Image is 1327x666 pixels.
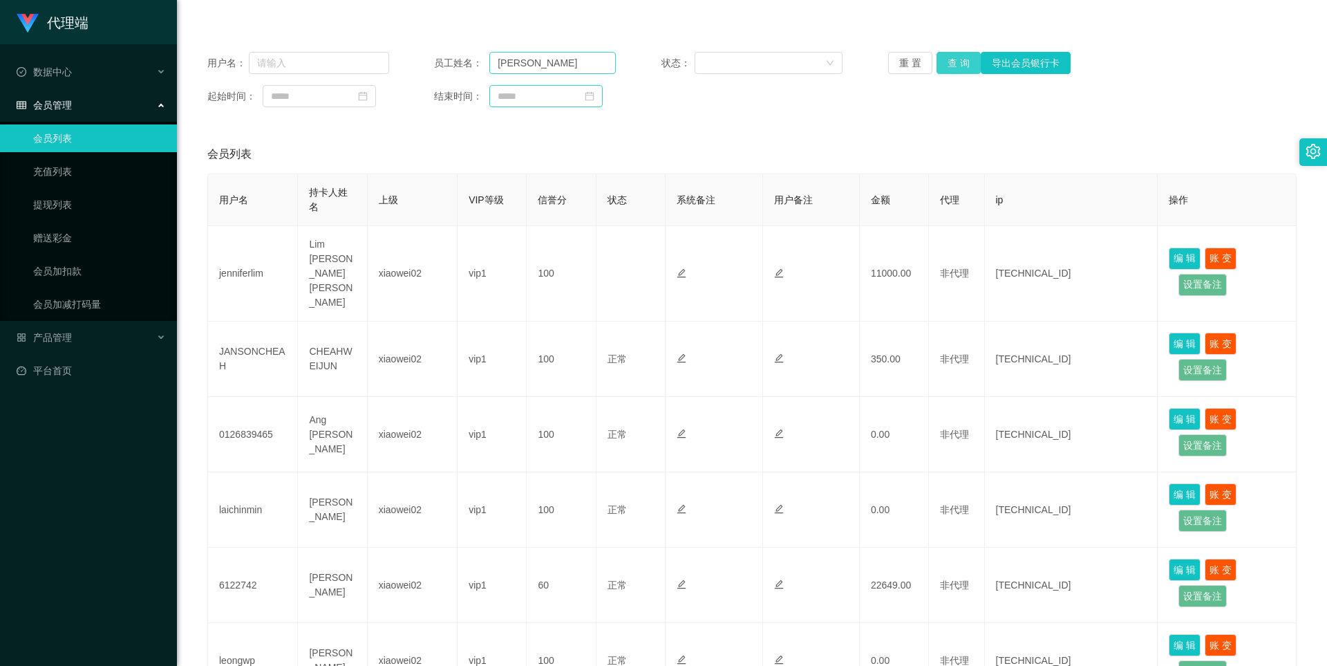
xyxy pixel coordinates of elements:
span: 代理 [940,194,959,205]
span: 非代理 [940,580,969,591]
td: [PERSON_NAME] [298,472,367,548]
button: 导出会员银行卡 [981,52,1071,74]
button: 编 辑 [1169,559,1201,581]
button: 编 辑 [1169,408,1201,430]
i: 图标: calendar [585,91,594,101]
i: 图标: edit [774,429,784,438]
td: [TECHNICAL_ID] [985,397,1158,472]
h1: 代理端 [47,1,88,45]
span: 状态： [661,56,695,71]
td: xiaowei02 [368,226,458,322]
td: 6122742 [208,548,298,623]
td: Ang [PERSON_NAME] [298,397,367,472]
a: 提现列表 [33,191,166,219]
i: 图标: edit [677,353,686,363]
button: 设置备注 [1178,585,1227,607]
span: 结束时间： [434,89,489,104]
td: xiaowei02 [368,548,458,623]
td: 100 [527,226,596,322]
i: 图标: edit [774,655,784,665]
span: VIP等级 [469,194,504,205]
a: 代理端 [17,17,88,28]
span: 员工姓名： [434,56,489,71]
span: 产品管理 [17,332,72,343]
span: 用户名： [207,56,249,71]
a: 会员加扣款 [33,257,166,285]
td: 0.00 [860,397,929,472]
span: 系统备注 [677,194,715,205]
td: JANSONCHEAH [208,322,298,397]
span: 会员列表 [207,146,252,163]
i: 图标: table [17,100,26,110]
td: [PERSON_NAME] [298,548,367,623]
button: 设置备注 [1178,359,1227,381]
td: xiaowei02 [368,397,458,472]
td: 100 [527,472,596,548]
button: 编 辑 [1169,634,1201,656]
td: 22649.00 [860,548,929,623]
button: 设置备注 [1178,274,1227,296]
span: 非代理 [940,353,969,364]
td: [TECHNICAL_ID] [985,548,1158,623]
td: 100 [527,322,596,397]
button: 账 变 [1205,483,1236,506]
span: 非代理 [940,429,969,440]
td: CHEAHWEIJUN [298,322,367,397]
td: [TECHNICAL_ID] [985,226,1158,322]
td: vip1 [458,472,527,548]
img: logo.9652507e.png [17,14,39,33]
span: 状态 [608,194,627,205]
td: vip1 [458,226,527,322]
td: xiaowei02 [368,472,458,548]
i: 图标: edit [677,429,686,438]
span: 正常 [608,580,627,591]
span: 信誉分 [538,194,567,205]
span: 数据中心 [17,66,72,77]
i: 图标: calendar [358,91,368,101]
span: 操作 [1169,194,1188,205]
span: 非代理 [940,655,969,666]
span: ip [996,194,1004,205]
i: 图标: edit [677,655,686,665]
td: laichinmin [208,472,298,548]
button: 查 询 [937,52,981,74]
td: [TECHNICAL_ID] [985,472,1158,548]
span: 用户名 [219,194,248,205]
span: 非代理 [940,504,969,515]
span: 用户备注 [774,194,813,205]
td: [TECHNICAL_ID] [985,322,1158,397]
i: 图标: edit [677,504,686,514]
i: 图标: down [826,59,834,68]
a: 会员加减打码量 [33,290,166,318]
a: 会员列表 [33,124,166,152]
button: 账 变 [1205,559,1236,581]
i: 图标: setting [1306,144,1321,159]
input: 请输入 [489,52,616,74]
span: 正常 [608,504,627,515]
td: 0.00 [860,472,929,548]
span: 会员管理 [17,100,72,111]
td: 60 [527,548,596,623]
i: 图标: edit [774,504,784,514]
input: 请输入 [249,52,389,74]
span: 正常 [608,655,627,666]
td: Lim [PERSON_NAME] [PERSON_NAME] [298,226,367,322]
td: vip1 [458,397,527,472]
button: 编 辑 [1169,248,1201,270]
a: 充值列表 [33,158,166,185]
a: 赠送彩金 [33,224,166,252]
td: xiaowei02 [368,322,458,397]
td: vip1 [458,322,527,397]
span: 持卡人姓名 [309,187,348,212]
td: vip1 [458,548,527,623]
button: 编 辑 [1169,333,1201,355]
a: 图标: dashboard平台首页 [17,357,166,385]
i: 图标: edit [774,268,784,278]
button: 账 变 [1205,408,1236,430]
td: 350.00 [860,322,929,397]
td: 0126839465 [208,397,298,472]
button: 账 变 [1205,634,1236,656]
span: 起始时间： [207,89,263,104]
td: jenniferlim [208,226,298,322]
span: 正常 [608,429,627,440]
